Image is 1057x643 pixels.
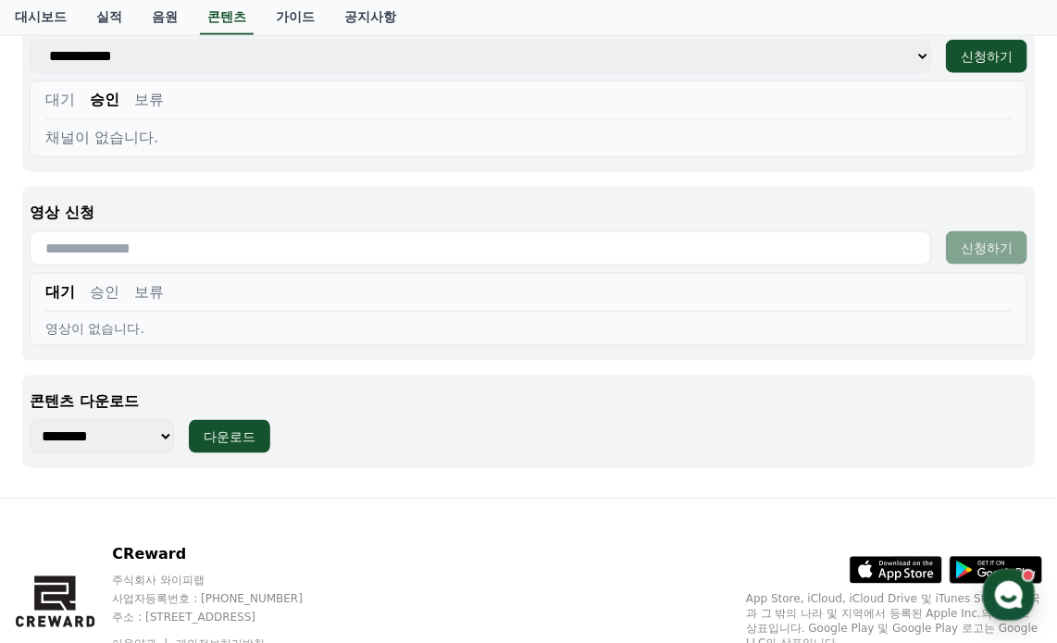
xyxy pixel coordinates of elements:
p: 사업자등록번호 : [PHONE_NUMBER] [112,591,338,606]
span: 대화 [169,518,192,533]
button: 대기 [45,281,75,303]
button: 신청하기 [946,40,1027,73]
span: 홈 [58,517,69,532]
a: 홈 [6,489,122,536]
button: 승인 [90,89,119,111]
button: 보류 [134,281,164,303]
div: 신청하기 [961,239,1013,257]
div: 채널이 없습니다. [45,127,1012,149]
p: CReward [112,543,338,565]
button: 승인 [90,281,119,303]
div: 다운로드 [204,427,255,446]
a: 대화 [122,489,239,536]
a: 설정 [239,489,355,536]
button: 다운로드 [189,420,270,453]
p: 주식회사 와이피랩 [112,573,338,587]
button: 신청하기 [946,231,1027,265]
p: 주소 : [STREET_ADDRESS] [112,610,338,624]
div: 신청하기 [961,47,1013,66]
div: 영상이 없습니다. [45,319,1012,338]
span: 설정 [286,517,308,532]
button: 대기 [45,89,75,111]
p: 영상 신청 [30,202,1027,224]
p: 콘텐츠 다운로드 [30,390,1027,413]
button: 보류 [134,89,164,111]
